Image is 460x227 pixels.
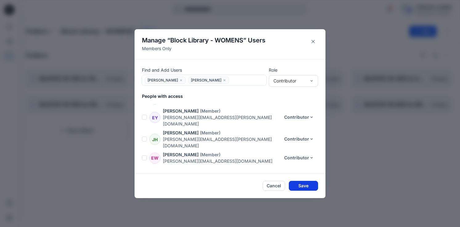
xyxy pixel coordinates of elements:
[179,77,183,83] button: close
[142,37,265,44] h4: Manage “ ” Users
[142,67,266,73] p: Find and Add Users
[163,108,199,114] p: [PERSON_NAME]
[191,78,221,84] span: [PERSON_NAME]
[280,153,318,163] button: Contributor
[200,108,220,114] p: (Member)
[263,181,285,191] button: Cancel
[147,78,178,84] span: [PERSON_NAME]
[142,45,265,52] p: Members Only
[163,114,280,127] p: [PERSON_NAME][EMAIL_ADDRESS][PERSON_NAME][DOMAIN_NAME]
[269,67,318,73] p: Role
[163,158,280,164] p: [PERSON_NAME][EMAIL_ADDRESS][DOMAIN_NAME]
[163,129,199,136] p: [PERSON_NAME]
[280,134,318,144] button: Contributor
[163,136,280,149] p: [PERSON_NAME][EMAIL_ADDRESS][PERSON_NAME][DOMAIN_NAME]
[149,112,160,123] div: EY
[200,151,220,158] p: (Member)
[308,37,318,46] button: Close
[142,93,325,99] p: People with access
[200,129,220,136] p: (Member)
[149,134,160,145] div: JH
[163,151,199,158] p: [PERSON_NAME]
[170,37,243,44] span: Block Library - WOMENS
[289,181,318,191] button: Save
[273,78,306,84] div: Contributor
[149,153,160,164] div: EW
[280,112,318,122] button: Contributor
[223,77,226,83] button: close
